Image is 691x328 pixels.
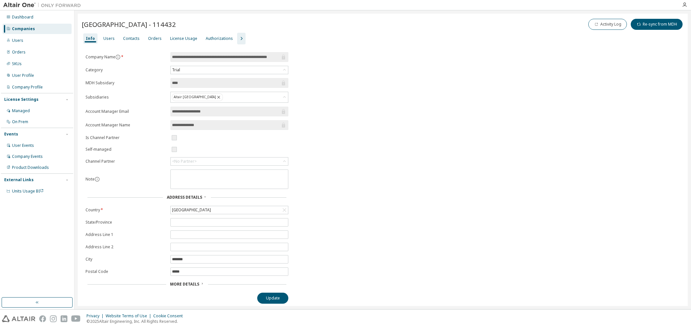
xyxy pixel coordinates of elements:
[123,36,140,41] div: Contacts
[86,257,167,262] label: City
[12,73,34,78] div: User Profile
[12,26,35,31] div: Companies
[86,207,167,213] label: Country
[170,36,197,41] div: License Usage
[86,147,167,152] label: Self-managed
[2,315,35,322] img: altair_logo.svg
[171,206,212,214] div: [GEOGRAPHIC_DATA]
[12,15,33,20] div: Dashboard
[86,36,95,41] div: Info
[4,97,39,102] div: License Settings
[86,54,167,60] label: Company Name
[86,95,167,100] label: Subsidiaries
[12,165,49,170] div: Product Downloads
[86,123,167,128] label: Account Manager Name
[86,232,167,237] label: Address Line 1
[12,119,28,124] div: On Prem
[588,19,627,30] button: Activity Log
[171,206,288,214] div: [GEOGRAPHIC_DATA]
[153,313,187,319] div: Cookie Consent
[171,66,181,74] div: Trial
[12,61,22,66] div: SKUs
[95,177,100,182] button: information
[86,67,167,73] label: Category
[12,38,23,43] div: Users
[171,158,288,165] div: <No Partner>
[4,177,34,182] div: External Links
[12,108,30,113] div: Managed
[148,36,162,41] div: Orders
[86,80,167,86] label: MDH Subsidary
[171,66,288,74] div: Trial
[86,159,167,164] label: Channel Partner
[106,313,153,319] div: Website Terms of Use
[50,315,57,322] img: instagram.svg
[103,36,115,41] div: Users
[172,93,223,101] div: Altair [GEOGRAPHIC_DATA]
[3,2,84,8] img: Altair One
[39,315,46,322] img: facebook.svg
[12,188,44,194] span: Units Usage BI
[206,36,233,41] div: Authorizations
[172,159,197,164] div: <No Partner>
[86,135,167,140] label: Is Channel Partner
[86,176,95,182] label: Note
[4,132,18,137] div: Events
[86,313,106,319] div: Privacy
[86,269,167,274] label: Postal Code
[12,154,43,159] div: Company Events
[170,281,199,287] span: More Details
[12,143,34,148] div: User Events
[86,319,187,324] p: © 2025 Altair Engineering, Inc. All Rights Reserved.
[171,92,288,102] div: Altair [GEOGRAPHIC_DATA]
[631,19,683,30] button: Re-sync from MDH
[86,220,167,225] label: State/Province
[115,54,121,60] button: information
[71,315,81,322] img: youtube.svg
[257,293,288,304] button: Update
[86,109,167,114] label: Account Manager Email
[167,194,202,200] span: Address Details
[61,315,67,322] img: linkedin.svg
[12,50,26,55] div: Orders
[12,85,43,90] div: Company Profile
[82,20,176,29] span: [GEOGRAPHIC_DATA] - 114432
[86,244,167,250] label: Address Line 2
